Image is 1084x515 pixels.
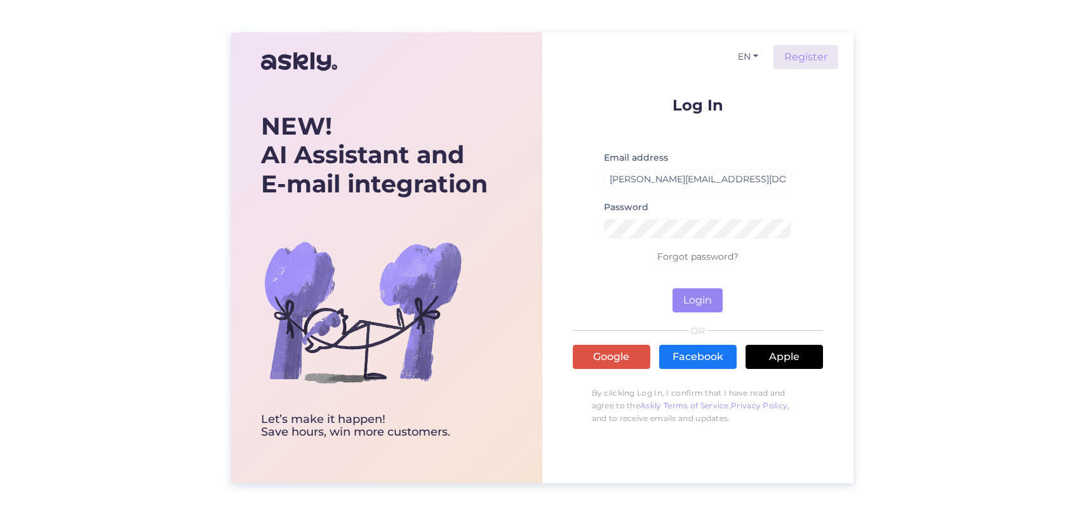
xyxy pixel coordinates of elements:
[672,288,723,312] button: Login
[261,210,464,413] img: bg-askly
[733,48,763,66] button: EN
[261,111,332,141] b: NEW!
[659,345,737,369] a: Facebook
[604,151,668,164] label: Email address
[573,380,823,431] p: By clicking Log In, I confirm that I have read and agree to the , , and to receive emails and upd...
[640,401,729,410] a: Askly Terms of Service
[746,345,823,369] a: Apple
[773,45,838,69] a: Register
[261,112,488,199] div: AI Assistant and E-mail integration
[604,201,648,214] label: Password
[731,401,787,410] a: Privacy Policy
[657,251,739,262] a: Forgot password?
[573,97,823,113] p: Log In
[688,326,707,335] span: OR
[604,170,792,189] input: Enter email
[261,46,337,77] img: Askly
[261,413,488,439] div: Let’s make it happen! Save hours, win more customers.
[573,345,650,369] a: Google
